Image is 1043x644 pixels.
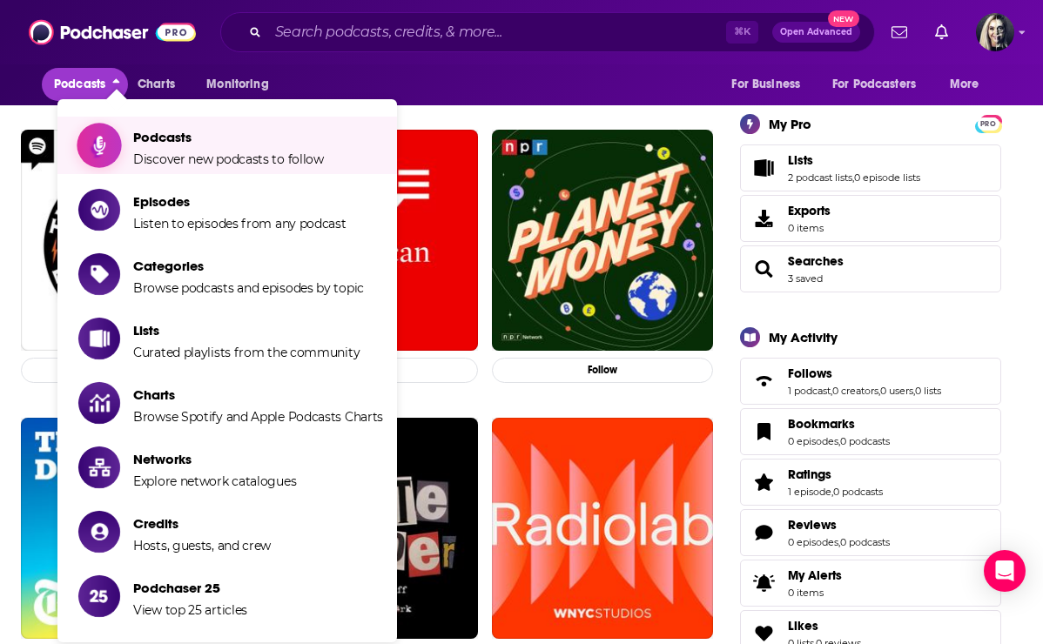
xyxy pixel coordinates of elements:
a: Reviews [746,520,781,545]
span: Open Advanced [780,28,852,37]
span: Reviews [788,517,837,533]
button: Show profile menu [976,13,1014,51]
span: Lists [133,322,360,339]
span: Logged in as candirose777 [976,13,1014,51]
span: , [831,486,833,498]
span: Curated playlists from the community [133,345,360,360]
a: Lists [746,156,781,180]
span: , [913,385,915,397]
button: Follow [492,358,713,383]
img: Planet Money [492,130,713,351]
span: 0 items [788,587,842,599]
span: More [950,72,979,97]
img: User Profile [976,13,1014,51]
a: Follows [788,366,941,381]
span: Podcasts [54,72,105,97]
a: Searches [788,253,844,269]
a: 3 saved [788,272,823,285]
button: open menu [821,68,941,101]
a: 0 podcasts [833,486,883,498]
a: Bookmarks [788,416,890,432]
a: Searches [746,257,781,281]
span: Likes [788,618,818,634]
div: My Activity [769,329,838,345]
div: Open Intercom Messenger [984,550,1026,592]
img: Radiolab [492,418,713,639]
a: 0 creators [832,385,878,397]
span: , [831,385,832,397]
a: Ratings [746,470,781,494]
a: Show notifications dropdown [928,17,955,47]
span: Follows [788,366,832,381]
a: 0 episodes [788,435,838,447]
a: 1 episode [788,486,831,498]
span: , [838,435,840,447]
span: Follows [740,358,1001,405]
a: Reviews [788,517,890,533]
a: Exports [740,195,1001,242]
span: Categories [133,258,364,274]
span: Discover new podcasts to follow [133,151,324,167]
span: Reviews [740,509,1001,556]
div: Search podcasts, credits, & more... [220,12,875,52]
div: My Pro [769,116,811,132]
a: 1 podcast [788,385,831,397]
span: Exports [746,206,781,231]
button: open menu [719,68,822,101]
button: Follow [21,358,242,383]
span: For Business [731,72,800,97]
span: Podcasts [133,129,324,145]
span: My Alerts [746,571,781,595]
span: Explore network catalogues [133,473,296,489]
span: , [838,536,840,548]
span: Charts [133,386,383,403]
span: ⌘ K [726,21,758,44]
span: Ratings [740,459,1001,506]
a: 0 podcasts [840,435,890,447]
span: Searches [740,245,1001,292]
span: PRO [978,117,999,131]
span: Bookmarks [740,408,1001,455]
a: Charts [126,68,185,101]
span: Lists [740,144,1001,191]
span: Episodes [133,193,347,210]
a: 0 lists [915,385,941,397]
span: Hosts, guests, and crew [133,538,271,553]
span: Networks [133,451,296,467]
span: Charts [138,72,175,97]
a: 0 users [880,385,913,397]
a: Bookmarks [746,419,781,444]
span: Lists [788,152,813,168]
span: My Alerts [788,567,842,583]
span: , [878,385,880,397]
span: View top 25 articles [133,602,247,618]
a: Follows [746,369,781,393]
a: 2 podcast lists [788,171,852,184]
a: Likes [788,618,861,634]
button: open menu [194,68,291,101]
span: Exports [788,203,831,218]
a: 0 episode lists [854,171,920,184]
span: Bookmarks [788,416,855,432]
span: Browse Spotify and Apple Podcasts Charts [133,409,383,425]
a: Ratings [788,466,883,482]
span: Listen to episodes from any podcast [133,216,347,231]
img: The Joe Rogan Experience [21,130,242,351]
img: The Daily [21,418,242,639]
span: For Podcasters [832,72,916,97]
span: 0 items [788,222,831,234]
span: , [852,171,854,184]
a: My Alerts [740,560,1001,607]
a: Lists [788,152,920,168]
a: PRO [978,117,999,130]
a: 0 episodes [788,536,838,548]
button: open menu [938,68,1001,101]
button: close menu [42,68,128,101]
a: 0 podcasts [840,536,890,548]
img: Podchaser - Follow, Share and Rate Podcasts [29,16,196,49]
